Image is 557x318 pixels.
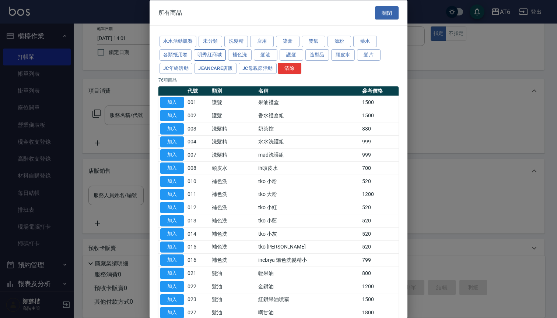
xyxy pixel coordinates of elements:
button: 加入 [160,294,184,305]
button: 加入 [160,202,184,213]
td: 洗髮精 [210,135,256,149]
td: 1500 [360,293,399,306]
td: 799 [360,253,399,267]
th: 類別 [210,86,256,96]
p: 76 項商品 [158,77,399,83]
td: tko [PERSON_NAME] [256,240,360,254]
button: 髮油 [254,49,277,60]
td: 001 [186,96,210,109]
button: 加入 [160,215,184,226]
td: 奶茶控 [256,122,360,135]
td: 023 [186,293,210,306]
button: 藥水 [353,36,377,47]
td: 頭皮水 [210,161,256,175]
td: 髮油 [210,293,256,306]
button: 明秀紅商城 [194,49,226,60]
td: 髮油 [210,267,256,280]
td: 1200 [360,188,399,201]
td: 013 [186,214,210,227]
td: 洗髮精 [210,122,256,135]
button: 加入 [160,175,184,187]
button: 加入 [160,149,184,161]
th: 代號 [186,86,210,96]
td: 補色洗 [210,201,256,214]
button: 未分類 [199,36,222,47]
button: 造型品 [305,49,329,60]
button: 漂粉 [327,36,351,47]
button: 頭皮水 [331,49,355,60]
td: 999 [360,148,399,161]
td: 520 [360,240,399,254]
td: 護髮 [210,109,256,122]
td: 007 [186,148,210,161]
td: tko 小紅 [256,201,360,214]
td: ih頭皮水 [256,161,360,175]
td: 999 [360,135,399,149]
td: 022 [186,280,210,293]
button: 補色洗 [228,49,252,60]
td: 008 [186,161,210,175]
td: 紅鑽果油噴霧 [256,293,360,306]
td: 護髮 [210,96,256,109]
td: 金鑽油 [256,280,360,293]
button: 加入 [160,97,184,108]
td: 002 [186,109,210,122]
td: 014 [186,227,210,240]
button: 加入 [160,123,184,134]
td: 520 [360,214,399,227]
td: tko 大粉 [256,188,360,201]
td: 水水洗護組 [256,135,360,149]
button: 加入 [160,241,184,253]
td: 520 [360,201,399,214]
td: 004 [186,135,210,149]
td: 補色洗 [210,240,256,254]
td: 011 [186,188,210,201]
td: 015 [186,240,210,254]
td: 果油禮盒 [256,96,360,109]
td: 800 [360,267,399,280]
td: 1500 [360,96,399,109]
button: 染膏 [276,36,299,47]
td: tko 小藍 [256,214,360,227]
button: 加入 [160,281,184,292]
button: 護髮 [280,49,303,60]
button: 加入 [160,254,184,266]
button: 洗髮精 [224,36,248,47]
button: 加入 [160,162,184,174]
td: 補色洗 [210,175,256,188]
td: 1500 [360,109,399,122]
button: 清除 [278,62,301,74]
td: inebrya 矯色洗髮精小 [256,253,360,267]
td: 香水禮盒組 [256,109,360,122]
td: 010 [186,175,210,188]
button: 加入 [160,268,184,279]
td: 003 [186,122,210,135]
td: 洗髮精 [210,148,256,161]
button: 水水活動競賽 [160,36,196,47]
td: 髮油 [210,280,256,293]
button: 加入 [160,189,184,200]
td: 880 [360,122,399,135]
button: 雙氧 [302,36,325,47]
td: 016 [186,253,210,267]
td: 補色洗 [210,188,256,201]
td: 520 [360,175,399,188]
th: 參考價格 [360,86,399,96]
button: 店用 [250,36,274,47]
button: 加入 [160,228,184,239]
button: 髮片 [357,49,381,60]
td: 012 [186,201,210,214]
td: 1200 [360,280,399,293]
button: 加入 [160,110,184,121]
td: 520 [360,227,399,240]
td: 021 [186,267,210,280]
td: 700 [360,161,399,175]
button: 關閉 [375,6,399,19]
td: tko 小粉 [256,175,360,188]
th: 名稱 [256,86,360,96]
td: 補色洗 [210,253,256,267]
td: 補色洗 [210,214,256,227]
span: 所有商品 [158,9,182,16]
td: mad洗護組 [256,148,360,161]
td: 補色洗 [210,227,256,240]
